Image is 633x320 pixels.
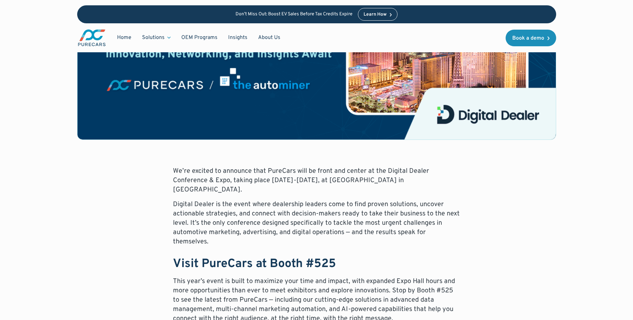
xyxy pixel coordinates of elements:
a: main [77,29,106,47]
p: Don’t Miss Out: Boost EV Sales Before Tax Credits Expire [236,12,353,17]
div: Solutions [142,34,165,41]
a: Book a demo [506,30,556,46]
img: purecars logo [77,29,106,47]
a: About Us [253,31,286,44]
p: Digital Dealer is the event where dealership leaders come to find proven solutions, uncover actio... [173,200,460,246]
div: Book a demo [512,36,544,41]
div: Solutions [137,31,176,44]
a: Home [112,31,137,44]
a: Insights [223,31,253,44]
strong: Visit PureCars at Booth #525 [173,256,336,272]
div: Learn How [364,12,387,17]
a: Learn How [358,8,397,21]
p: We’re excited to announce that PureCars will be front and center at the Digital Dealer Conference... [173,166,460,194]
a: OEM Programs [176,31,223,44]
